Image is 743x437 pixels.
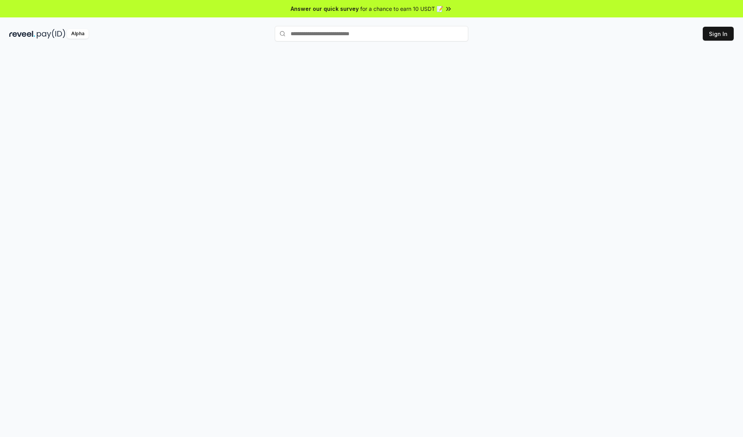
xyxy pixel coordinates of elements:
button: Sign In [703,27,734,41]
span: Answer our quick survey [291,5,359,13]
div: Alpha [67,29,89,39]
img: reveel_dark [9,29,35,39]
img: pay_id [37,29,65,39]
span: for a chance to earn 10 USDT 📝 [360,5,443,13]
